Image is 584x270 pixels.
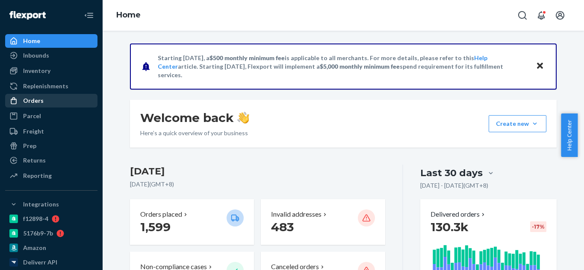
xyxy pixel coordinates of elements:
[80,7,97,24] button: Close Navigation
[23,156,46,165] div: Returns
[320,63,400,70] span: $5,000 monthly minimum fee
[9,11,46,20] img: Flexport logo
[530,221,546,232] div: -17 %
[130,165,385,178] h3: [DATE]
[5,241,97,255] a: Amazon
[237,112,249,124] img: hand-wave emoji
[271,220,294,234] span: 483
[420,166,483,180] div: Last 30 days
[23,171,52,180] div: Reporting
[23,258,57,267] div: Deliverr API
[5,139,97,153] a: Prep
[5,169,97,183] a: Reporting
[158,54,528,79] p: Starting [DATE], a is applicable to all merchants. For more details, please refer to this article...
[23,82,68,90] div: Replenishments
[23,96,44,105] div: Orders
[130,199,254,245] button: Orders placed 1,599
[23,51,49,60] div: Inbounds
[5,49,97,62] a: Inbounds
[534,60,546,73] button: Close
[5,79,97,93] a: Replenishments
[561,113,578,157] button: Help Center
[23,229,53,238] div: 5176b9-7b
[23,127,44,136] div: Freight
[431,220,469,234] span: 130.3k
[23,67,50,75] div: Inventory
[5,34,97,48] a: Home
[140,220,171,234] span: 1,599
[23,112,41,120] div: Parcel
[23,37,40,45] div: Home
[140,129,249,137] p: Here’s a quick overview of your business
[23,142,36,150] div: Prep
[140,110,249,125] h1: Welcome back
[271,209,321,219] p: Invalid addresses
[489,115,546,132] button: Create new
[261,199,385,245] button: Invalid addresses 483
[5,226,97,240] a: 5176b9-7b
[23,215,48,223] div: f12898-4
[431,209,487,219] button: Delivered orders
[130,180,385,189] p: [DATE] ( GMT+8 )
[5,64,97,78] a: Inventory
[140,209,182,219] p: Orders placed
[5,154,97,167] a: Returns
[420,181,488,190] p: [DATE] - [DATE] ( GMT+8 )
[5,125,97,138] a: Freight
[5,109,97,123] a: Parcel
[5,197,97,211] button: Integrations
[552,7,569,24] button: Open account menu
[109,3,147,28] ol: breadcrumbs
[5,255,97,269] a: Deliverr API
[533,7,550,24] button: Open notifications
[5,212,97,226] a: f12898-4
[23,200,59,209] div: Integrations
[23,244,46,252] div: Amazon
[5,94,97,107] a: Orders
[116,10,141,20] a: Home
[514,7,531,24] button: Open Search Box
[209,54,285,61] span: $500 monthly minimum fee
